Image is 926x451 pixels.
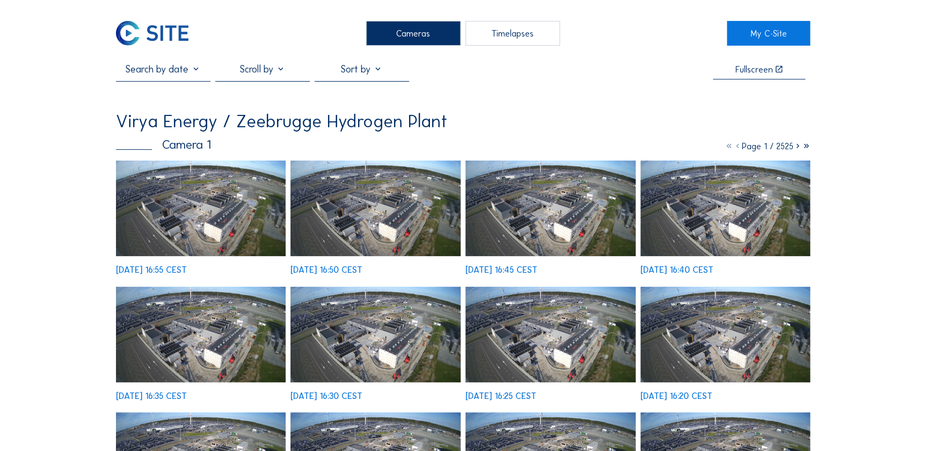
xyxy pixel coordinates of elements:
[465,21,560,45] div: Timelapses
[465,161,636,256] img: image_53490705
[116,265,187,274] div: [DATE] 16:55 CEST
[465,265,537,274] div: [DATE] 16:45 CEST
[727,21,810,45] a: My C-Site
[116,21,188,45] img: C-SITE Logo
[116,287,286,382] img: image_53490529
[116,139,211,151] div: Camera 1
[735,65,772,74] div: Fullscreen
[290,161,461,256] img: image_53490883
[290,391,362,400] div: [DATE] 16:30 CEST
[640,391,712,400] div: [DATE] 16:20 CEST
[116,21,199,45] a: C-SITE Logo
[290,287,461,382] img: image_53490389
[640,287,811,382] img: image_53490105
[465,391,536,400] div: [DATE] 16:25 CEST
[741,141,793,151] span: Page 1 / 2525
[116,161,286,256] img: image_53491065
[116,63,210,75] input: Search by date 󰅀
[116,391,187,400] div: [DATE] 16:35 CEST
[116,113,448,130] div: Virya Energy / Zeebrugge Hydrogen Plant
[366,21,461,45] div: Cameras
[290,265,362,274] div: [DATE] 16:50 CEST
[465,287,636,382] img: image_53490246
[640,265,713,274] div: [DATE] 16:40 CEST
[640,161,811,256] img: image_53490688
